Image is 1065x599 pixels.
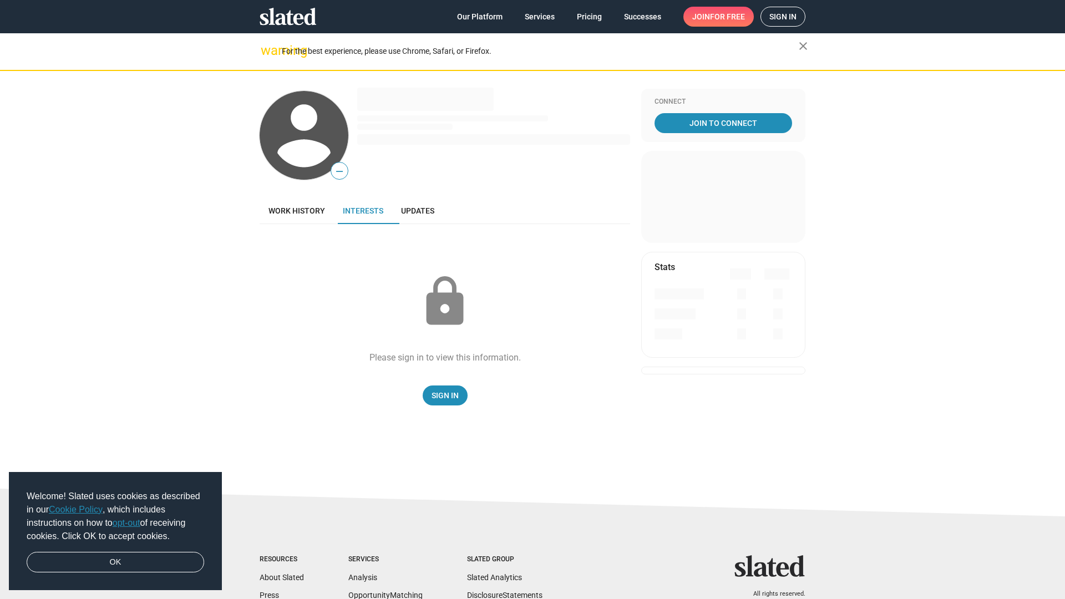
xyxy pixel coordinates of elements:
a: Pricing [568,7,611,27]
div: Connect [655,98,792,106]
a: Sign in [760,7,805,27]
a: Successes [615,7,670,27]
span: Our Platform [457,7,503,27]
span: Welcome! Slated uses cookies as described in our , which includes instructions on how to of recei... [27,490,204,543]
span: Work history [268,206,325,215]
mat-card-title: Stats [655,261,675,273]
a: Services [516,7,564,27]
a: About Slated [260,573,304,582]
span: Join To Connect [657,113,790,133]
mat-icon: close [797,39,810,53]
mat-icon: warning [261,44,274,57]
div: Slated Group [467,555,542,564]
span: Pricing [577,7,602,27]
span: Sign in [769,7,797,26]
span: Updates [401,206,434,215]
div: For the best experience, please use Chrome, Safari, or Firefox. [282,44,799,59]
a: opt-out [113,518,140,527]
a: Updates [392,197,443,224]
div: Please sign in to view this information. [369,352,521,363]
div: cookieconsent [9,472,222,591]
a: Cookie Policy [49,505,103,514]
div: Services [348,555,423,564]
span: Join [692,7,745,27]
mat-icon: lock [417,274,473,329]
a: Joinfor free [683,7,754,27]
a: Analysis [348,573,377,582]
div: Resources [260,555,304,564]
a: Join To Connect [655,113,792,133]
span: for free [710,7,745,27]
span: Successes [624,7,661,27]
span: Sign In [432,385,459,405]
a: Sign In [423,385,468,405]
a: Our Platform [448,7,511,27]
span: Services [525,7,555,27]
a: Slated Analytics [467,573,522,582]
a: Interests [334,197,392,224]
a: dismiss cookie message [27,552,204,573]
span: — [331,164,348,179]
a: Work history [260,197,334,224]
span: Interests [343,206,383,215]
